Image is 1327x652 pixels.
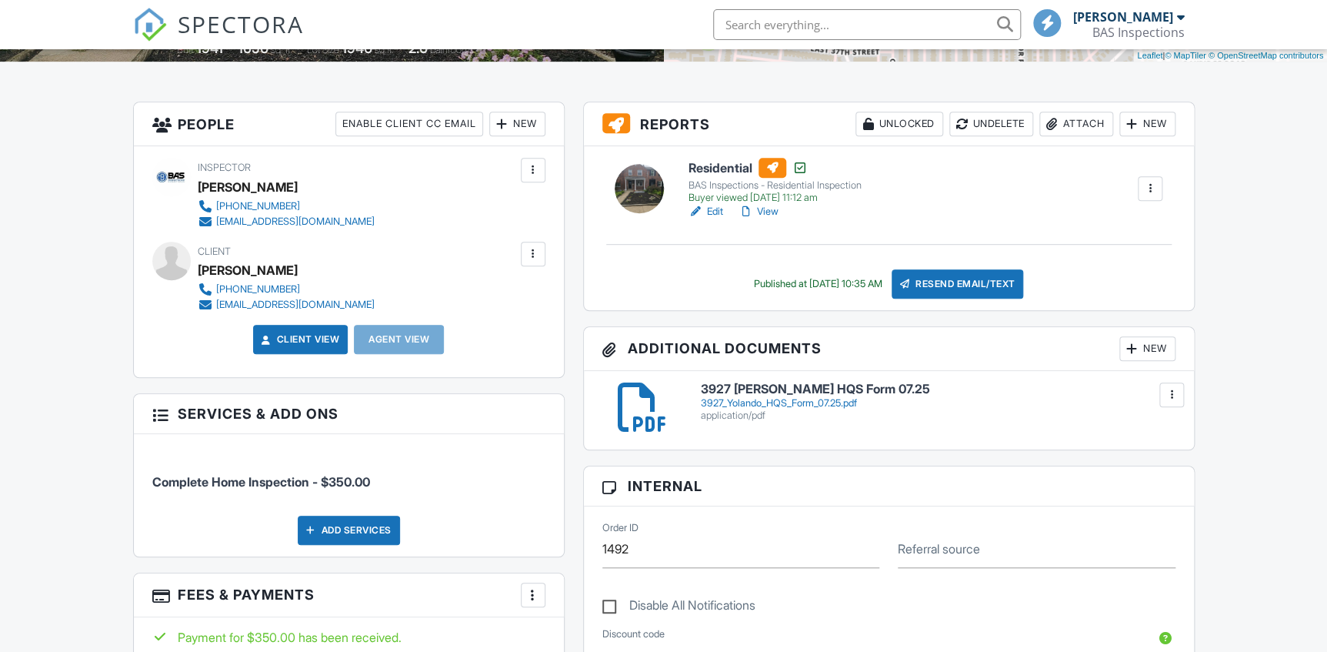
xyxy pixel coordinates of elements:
div: 3927_Yolando_HQS_Form_07.25.pdf [701,397,1175,410]
h3: Additional Documents [584,327,1194,371]
div: [PERSON_NAME] [198,176,298,199]
h6: Residential [689,158,862,178]
span: Lot Size [307,44,339,55]
div: Resend Email/Text [892,269,1024,299]
h3: Internal [584,466,1194,507]
a: © OpenStreetMap contributors [1209,51,1323,60]
div: [EMAIL_ADDRESS][DOMAIN_NAME] [216,216,375,228]
label: Referral source [898,540,980,557]
a: SPECTORA [133,21,304,53]
div: [EMAIL_ADDRESS][DOMAIN_NAME] [216,299,375,311]
h6: 3927 [PERSON_NAME] HQS Form 07.25 [701,383,1175,396]
div: Buyer viewed [DATE] 11:12 am [689,192,862,204]
h3: Fees & Payments [134,573,564,617]
a: [EMAIL_ADDRESS][DOMAIN_NAME] [198,297,375,313]
span: Client [198,246,231,257]
a: View [739,204,779,219]
a: © MapTiler [1165,51,1206,60]
div: [PERSON_NAME] [198,259,298,282]
div: Add Services [298,516,400,545]
span: bathrooms [430,44,474,55]
div: [PHONE_NUMBER] [216,200,300,212]
a: [EMAIL_ADDRESS][DOMAIN_NAME] [198,214,375,229]
div: 2.0 [408,40,428,56]
h3: People [134,102,564,146]
div: BAS Inspections - Residential Inspection [689,179,862,192]
a: [PHONE_NUMBER] [198,199,375,214]
label: Order ID [602,521,638,535]
a: Client View [258,332,340,347]
a: [PHONE_NUMBER] [198,282,375,297]
a: Residential BAS Inspections - Residential Inspection Buyer viewed [DATE] 11:12 am [689,158,862,204]
div: 1940 [342,40,372,56]
label: Disable All Notifications [602,598,755,617]
h3: Reports [584,102,1194,146]
div: New [489,112,545,136]
div: application/pdf [701,410,1175,422]
div: Enable Client CC Email [335,112,483,136]
a: Leaflet [1137,51,1162,60]
h3: Services & Add ons [134,394,564,434]
div: Attach [1039,112,1113,136]
div: Unlocked [855,112,943,136]
div: | [1133,49,1327,62]
a: 3927 [PERSON_NAME] HQS Form 07.25 3927_Yolando_HQS_Form_07.25.pdf application/pdf [701,383,1175,422]
div: [PHONE_NUMBER] [216,283,300,296]
span: SPECTORA [178,8,304,40]
div: New [1119,336,1175,361]
a: Edit [689,204,723,219]
img: The Best Home Inspection Software - Spectora [133,8,167,42]
span: sq.ft. [375,44,394,55]
div: Published at [DATE] 10:35 AM [754,278,882,290]
div: New [1119,112,1175,136]
span: Inspector [198,162,251,173]
div: BAS Inspections [1092,25,1185,40]
div: [PERSON_NAME] [1073,9,1173,25]
div: Payment for $350.00 has been received. [152,629,545,646]
li: Service: Complete Home Inspection [152,446,545,503]
div: Undelete [949,112,1033,136]
input: Search everything... [713,9,1021,40]
label: Discount code [602,627,665,641]
span: Complete Home Inspection - $350.00 [152,474,370,490]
